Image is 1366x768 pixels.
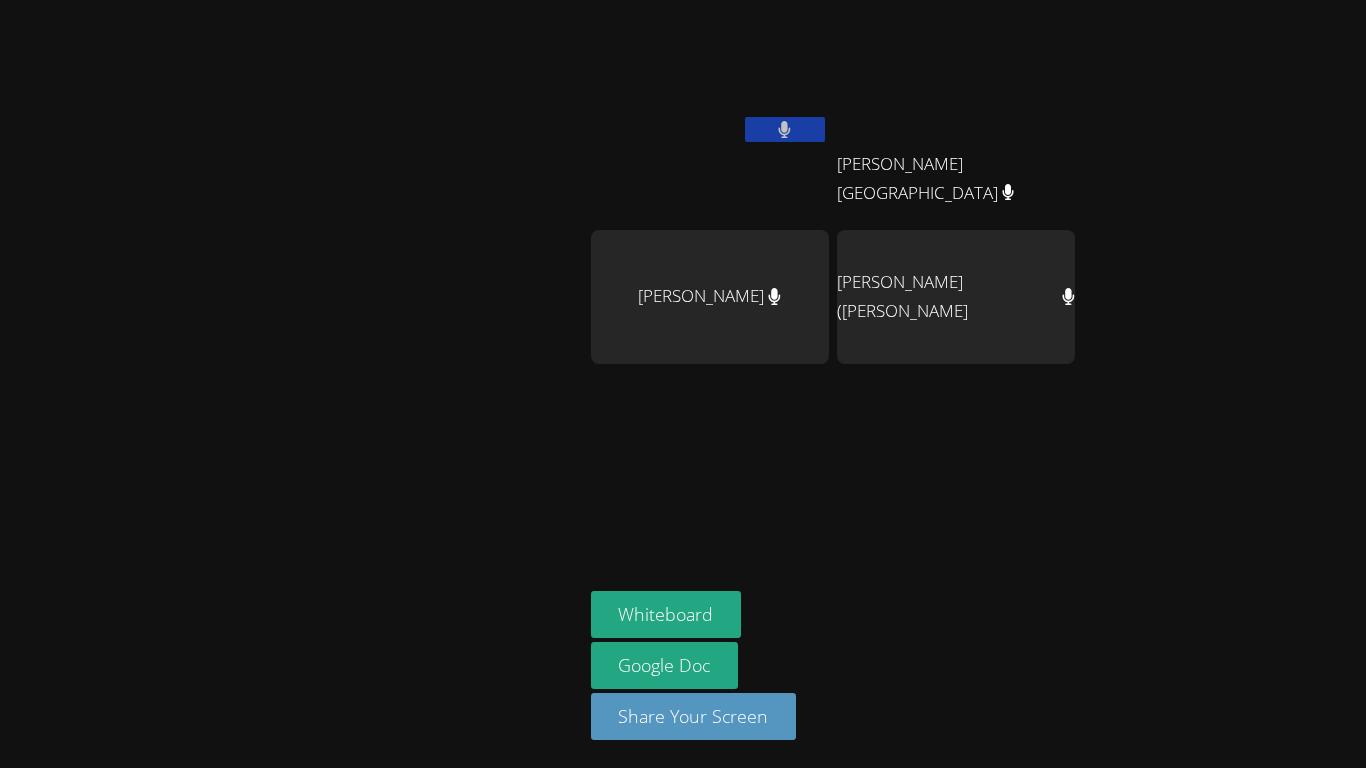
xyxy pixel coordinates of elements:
a: Google Doc [591,642,739,689]
div: [PERSON_NAME] [591,230,829,364]
span: [PERSON_NAME][GEOGRAPHIC_DATA] [837,150,1059,208]
button: Share Your Screen [591,693,797,740]
div: [PERSON_NAME] ([PERSON_NAME] [837,230,1075,364]
button: Whiteboard [591,591,742,638]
